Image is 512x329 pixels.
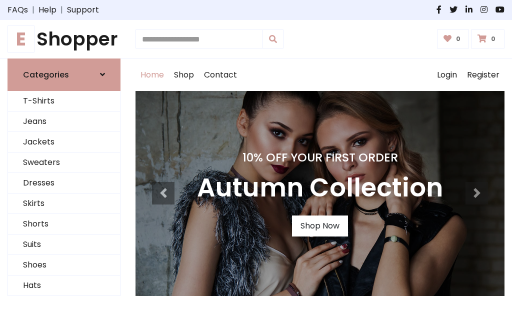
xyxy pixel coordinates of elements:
a: Contact [199,59,242,91]
a: T-Shirts [8,91,120,111]
h6: Categories [23,70,69,79]
a: 0 [437,29,469,48]
a: Hats [8,275,120,296]
span: 0 [488,34,498,43]
a: Suits [8,234,120,255]
h3: Autumn Collection [197,172,443,203]
a: Shop [169,59,199,91]
h1: Shopper [7,28,120,50]
a: EShopper [7,28,120,50]
a: Register [462,59,504,91]
a: Shop Now [292,215,348,236]
a: Skirts [8,193,120,214]
h4: 10% Off Your First Order [197,150,443,164]
span: E [7,25,34,52]
span: | [28,4,38,16]
a: Support [67,4,99,16]
a: Dresses [8,173,120,193]
a: FAQs [7,4,28,16]
a: Shoes [8,255,120,275]
a: Help [38,4,56,16]
span: | [56,4,67,16]
a: Sweaters [8,152,120,173]
a: 0 [471,29,504,48]
a: Jackets [8,132,120,152]
span: 0 [453,34,463,43]
a: Jeans [8,111,120,132]
a: Shorts [8,214,120,234]
a: Categories [7,58,120,91]
a: Login [432,59,462,91]
a: Home [135,59,169,91]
